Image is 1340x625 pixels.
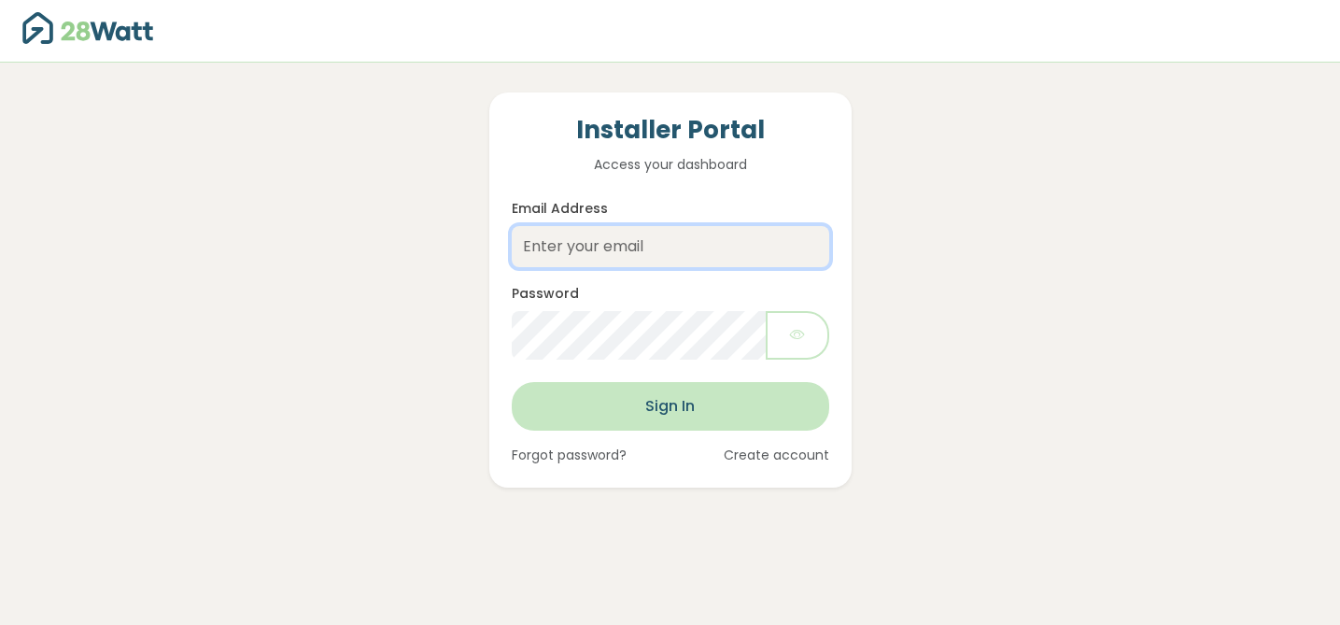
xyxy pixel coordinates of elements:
label: Password [512,284,579,304]
button: Show password [766,311,829,360]
img: 28Watt [22,12,153,44]
p: Access your dashboard [512,154,829,175]
input: Enter your email [512,226,829,267]
button: Sign In [512,382,829,431]
h4: Installer Portal [512,115,829,147]
a: Create account [724,446,829,465]
label: Email Address [512,199,608,219]
a: Forgot password? [512,446,627,465]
